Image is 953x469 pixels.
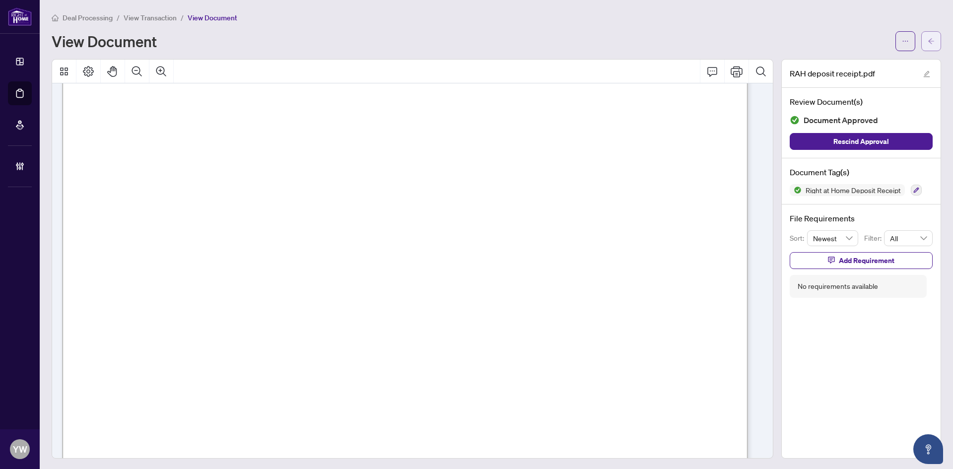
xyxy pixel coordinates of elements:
h4: Document Tag(s) [790,166,933,178]
span: All [890,231,927,246]
img: logo [8,7,32,26]
h1: View Document [52,33,157,49]
span: View Transaction [124,13,177,22]
button: Open asap [913,434,943,464]
span: YW [13,442,27,456]
span: Newest [813,231,853,246]
span: arrow-left [928,38,935,45]
span: Document Approved [804,114,878,127]
p: Filter: [864,233,884,244]
h4: Review Document(s) [790,96,933,108]
span: Add Requirement [839,253,894,268]
span: Rescind Approval [833,134,889,149]
p: Sort: [790,233,807,244]
button: Rescind Approval [790,133,933,150]
span: Right at Home Deposit Receipt [802,187,905,194]
span: ellipsis [902,38,909,45]
button: Add Requirement [790,252,933,269]
img: Document Status [790,115,800,125]
img: Status Icon [790,184,802,196]
span: View Document [188,13,237,22]
span: edit [923,70,930,77]
li: / [181,12,184,23]
span: RAH deposit receipt.pdf [790,67,875,79]
span: Deal Processing [63,13,113,22]
li: / [117,12,120,23]
div: No requirements available [798,281,878,292]
span: home [52,14,59,21]
h4: File Requirements [790,212,933,224]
